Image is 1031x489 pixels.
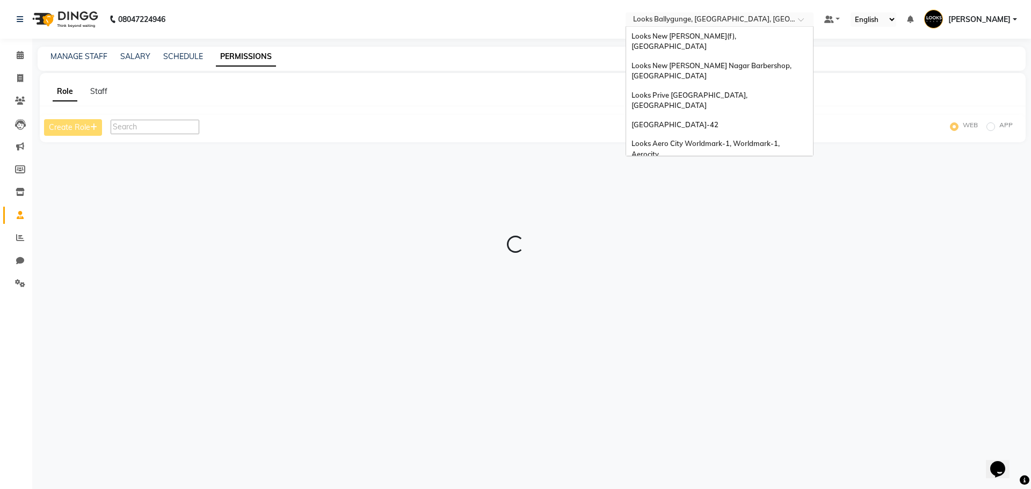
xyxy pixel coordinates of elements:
[986,446,1020,478] iframe: chat widget
[120,52,150,61] a: SALARY
[111,120,199,134] input: Search
[631,120,718,129] span: [GEOGRAPHIC_DATA]-42
[90,86,107,96] a: Staff
[216,47,276,67] a: PERMISSIONS
[631,91,749,110] span: Looks Prive [GEOGRAPHIC_DATA], [GEOGRAPHIC_DATA]
[999,120,1013,133] label: APP
[948,14,1011,25] span: [PERSON_NAME]
[631,61,793,81] span: Looks New [PERSON_NAME] Nagar Barbershop, [GEOGRAPHIC_DATA]
[27,4,101,34] img: logo
[118,4,165,34] b: 08047224946
[163,52,203,61] a: SCHEDULE
[50,52,107,61] a: MANAGE STAFF
[963,120,978,133] label: WEB
[44,119,102,136] button: Create Role
[53,82,77,101] a: Role
[631,139,781,158] span: Looks Aero City Worldmark-1, Worldmark-1, Aerocity
[626,26,814,156] ng-dropdown-panel: Options list
[631,32,738,51] span: Looks New [PERSON_NAME](f), [GEOGRAPHIC_DATA]
[924,10,943,28] img: Ashish Chaurasia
